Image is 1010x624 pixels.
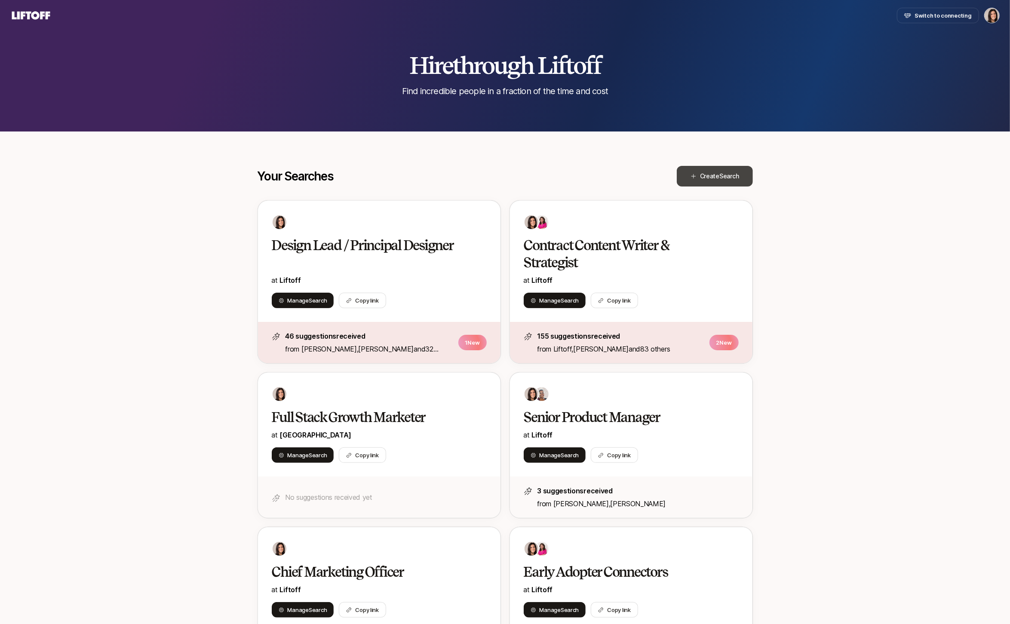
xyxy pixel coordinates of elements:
[537,330,704,342] p: 155 suggestions received
[272,563,469,581] h2: Chief Marketing Officer
[524,602,586,618] button: ManageSearch
[452,51,601,80] span: through Liftoff
[272,293,334,308] button: ManageSearch
[286,343,453,355] p: from
[458,335,487,350] p: 1 New
[553,345,572,353] span: Liftoff
[572,345,629,353] span: ,
[591,293,638,308] button: Copy link
[357,345,414,353] span: ,
[610,499,666,508] span: [PERSON_NAME]
[309,606,327,613] span: Search
[524,409,721,426] h2: Senior Product Manager
[897,8,979,23] button: Switch to connecting
[272,494,280,502] img: star-icon
[532,276,553,284] span: Liftoff
[358,345,414,353] span: [PERSON_NAME]
[525,215,538,229] img: 71d7b91d_d7cb_43b4_a7ea_a9b2f2cc6e03.jpg
[629,345,670,353] span: and
[553,499,609,508] span: [PERSON_NAME]
[301,345,357,353] span: [PERSON_NAME]
[286,330,453,342] p: 46 suggestions received
[524,237,721,271] h2: Contract Content Writer & Strategist
[640,345,670,353] span: 83 others
[272,237,469,254] h2: Design Lead / Principal Designer
[561,606,579,613] span: Search
[540,296,579,305] span: Manage
[524,293,586,308] button: ManageSearch
[573,345,629,353] span: [PERSON_NAME]
[339,293,386,308] button: Copy link
[280,431,352,439] span: [GEOGRAPHIC_DATA]
[609,499,666,508] span: ,
[535,542,549,556] img: 9e09e871_5697_442b_ae6e_b16e3f6458f8.jpg
[524,332,532,341] img: star-icon
[273,387,286,401] img: 71d7b91d_d7cb_43b4_a7ea_a9b2f2cc6e03.jpg
[402,85,608,97] p: Find incredible people in a fraction of the time and cost
[273,215,286,229] img: 71d7b91d_d7cb_43b4_a7ea_a9b2f2cc6e03.jpg
[677,166,753,187] button: CreateSearch
[339,602,386,618] button: Copy link
[272,584,487,595] p: at
[309,297,327,304] span: Search
[272,602,334,618] button: ManageSearch
[535,215,549,229] img: 9e09e871_5697_442b_ae6e_b16e3f6458f8.jpg
[524,487,532,496] img: star-icon
[524,275,739,286] p: at
[540,606,579,614] span: Manage
[524,563,721,581] h2: Early Adopter Connectors
[537,343,704,355] p: from
[288,451,327,459] span: Manage
[280,276,301,284] a: Liftoff
[915,11,972,20] span: Switch to connecting
[288,296,327,305] span: Manage
[272,275,487,286] p: at
[709,335,739,350] p: 2 New
[537,485,739,496] p: 3 suggestions received
[591,447,638,463] button: Copy link
[561,297,579,304] span: Search
[985,8,999,23] img: Eleanor Morgan
[537,498,739,509] p: from
[524,429,739,440] p: at
[525,387,538,401] img: 71d7b91d_d7cb_43b4_a7ea_a9b2f2cc6e03.jpg
[409,52,601,78] h2: Hire
[535,387,549,401] img: dbb69939_042d_44fe_bb10_75f74df84f7f.jpg
[288,606,327,614] span: Manage
[540,451,579,459] span: Manage
[532,585,553,594] span: Liftoff
[280,585,301,594] span: Liftoff
[532,431,553,439] span: Liftoff
[984,8,1000,23] button: Eleanor Morgan
[700,171,739,181] span: Create
[272,447,334,463] button: ManageSearch
[719,172,739,180] span: Search
[309,452,327,459] span: Search
[258,169,334,183] p: Your Searches
[524,447,586,463] button: ManageSearch
[272,332,280,341] img: star-icon
[339,447,386,463] button: Copy link
[272,429,487,440] p: at
[273,542,286,556] img: 71d7b91d_d7cb_43b4_a7ea_a9b2f2cc6e03.jpg
[286,492,487,503] p: No suggestions received yet
[525,542,538,556] img: 71d7b91d_d7cb_43b4_a7ea_a9b2f2cc6e03.jpg
[272,409,469,426] h2: Full Stack Growth Marketer
[591,602,638,618] button: Copy link
[561,452,579,459] span: Search
[524,584,739,595] p: at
